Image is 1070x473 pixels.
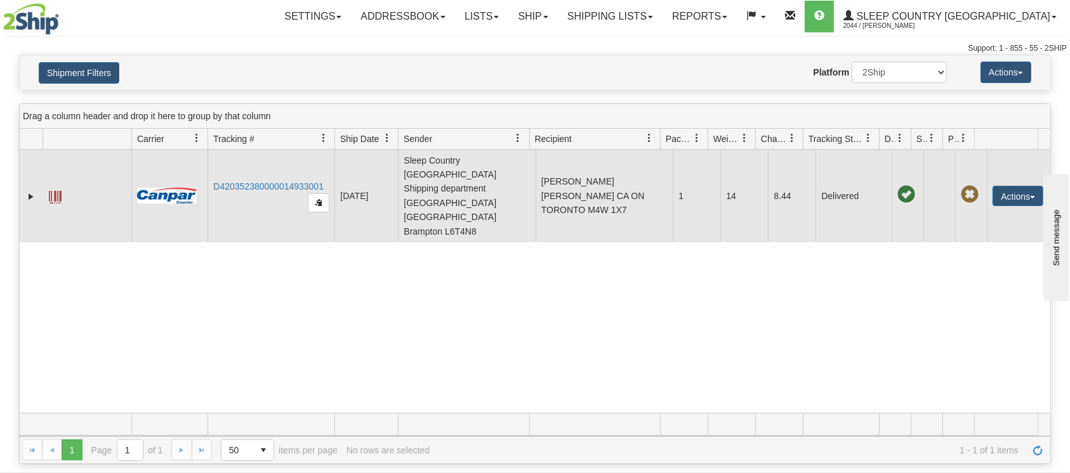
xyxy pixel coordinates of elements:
[768,150,816,242] td: 8.44
[213,181,324,191] a: D420352380000014933001
[334,150,398,242] td: [DATE]
[854,11,1050,22] span: Sleep Country [GEOGRAPHIC_DATA]
[993,186,1043,206] button: Actions
[638,127,660,149] a: Recipient filter column settings
[117,440,143,460] input: Page 1
[889,127,911,149] a: Delivery Status filter column settings
[439,445,1019,455] span: 1 - 1 of 1 items
[816,150,892,242] td: Delivered
[813,66,849,79] label: Platform
[834,1,1066,32] a: Sleep Country [GEOGRAPHIC_DATA] 2044 / [PERSON_NAME]
[843,20,939,32] span: 2044 / [PERSON_NAME]
[253,440,274,460] span: select
[91,439,163,461] span: Page of 1
[1027,439,1048,460] a: Refresh
[137,188,197,204] img: 14 - Canpar
[10,11,117,20] div: Send message
[455,1,508,32] a: Lists
[1041,172,1069,301] iframe: chat widget
[761,133,788,145] span: Charge
[916,133,927,145] span: Shipment Issues
[221,439,338,461] span: items per page
[885,133,895,145] span: Delivery Status
[666,133,692,145] span: Packages
[857,127,879,149] a: Tracking Status filter column settings
[20,104,1050,129] div: grid grouping header
[686,127,708,149] a: Packages filter column settings
[809,133,864,145] span: Tracking Status
[213,133,254,145] span: Tracking #
[25,190,37,203] a: Expand
[981,62,1031,83] button: Actions
[535,133,572,145] span: Recipient
[376,127,398,149] a: Ship Date filter column settings
[313,127,334,149] a: Tracking # filter column settings
[3,3,59,35] img: logo2044.jpg
[713,133,740,145] span: Weight
[308,193,329,212] button: Copy to clipboard
[137,133,164,145] span: Carrier
[398,150,536,242] td: Sleep Country [GEOGRAPHIC_DATA] Shipping department [GEOGRAPHIC_DATA] [GEOGRAPHIC_DATA] Brampton ...
[734,127,755,149] a: Weight filter column settings
[39,62,119,84] button: Shipment Filters
[62,439,82,460] span: Page 1
[663,1,737,32] a: Reports
[229,444,246,457] span: 50
[3,43,1067,54] div: Support: 1 - 855 - 55 - 2SHIP
[508,1,557,32] a: Ship
[720,150,768,242] td: 14
[275,1,351,32] a: Settings
[404,133,432,145] span: Sender
[897,186,915,204] span: On time
[221,439,274,461] span: Page sizes drop down
[673,150,720,242] td: 1
[508,127,529,149] a: Sender filter column settings
[781,127,803,149] a: Charge filter column settings
[953,127,974,149] a: Pickup Status filter column settings
[186,127,208,149] a: Carrier filter column settings
[948,133,959,145] span: Pickup Status
[558,1,663,32] a: Shipping lists
[49,185,62,205] a: Label
[340,133,379,145] span: Ship Date
[351,1,455,32] a: Addressbook
[921,127,942,149] a: Shipment Issues filter column settings
[347,445,430,455] div: No rows are selected
[536,150,673,242] td: [PERSON_NAME] [PERSON_NAME] CA ON TORONTO M4W 1X7
[961,186,979,204] span: Pickup Not Assigned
